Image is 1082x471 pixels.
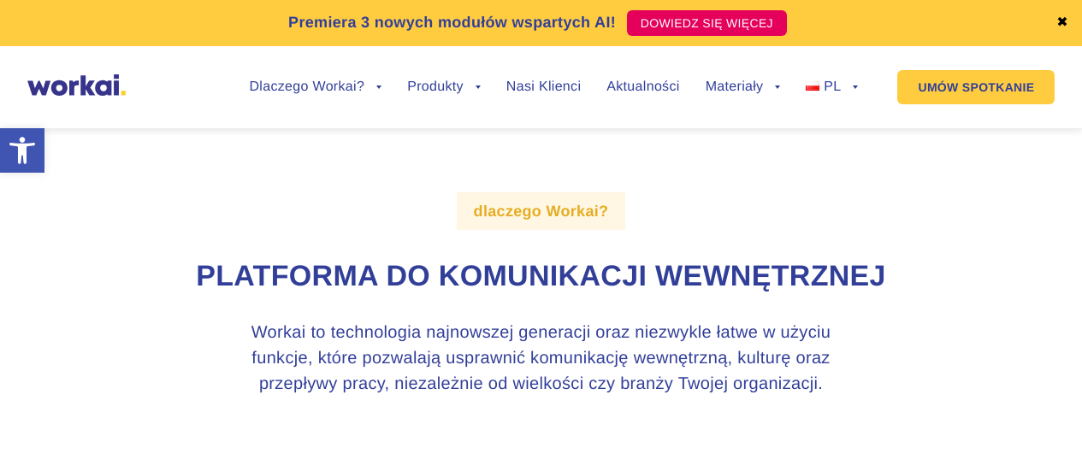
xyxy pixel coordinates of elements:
[249,80,381,94] a: Dlaczego Workai?
[506,80,581,94] a: Nasi Klienci
[897,70,1055,104] a: UMÓW SPOTKANIE
[288,11,616,34] p: Premiera 3 nowych modułów wspartych AI!
[706,80,781,94] a: Materiały
[606,80,679,94] a: Aktualności
[824,79,841,94] span: PL
[1056,16,1068,30] a: ✖
[627,10,787,36] a: DOWIEDZ SIĘ WIĘCEJ
[407,80,481,94] a: Produkty
[221,320,862,397] h3: Workai to technologia najnowszej generacji oraz niezwykle łatwe w użyciu funkcje, które pozwalają...
[457,192,626,230] label: dlaczego Workai?
[67,257,1016,297] h1: Platforma do komunikacji wewnętrznej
